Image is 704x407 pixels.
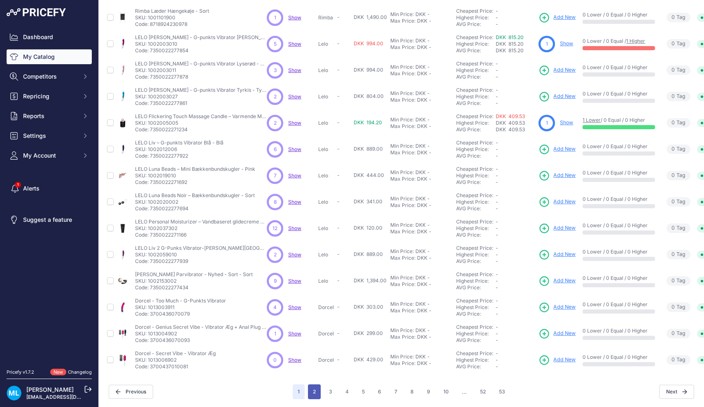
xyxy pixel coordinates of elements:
[496,245,498,251] span: -
[354,172,384,178] span: DKK 444.00
[23,151,77,160] span: My Account
[308,384,321,399] button: Go to page 2
[417,149,427,156] div: DKK
[415,248,426,255] div: DKK
[135,93,267,100] p: SKU: 1002003027
[354,146,383,152] span: DKK 889.00
[496,126,535,133] div: DKK 409.53
[415,90,426,97] div: DKK
[288,172,301,179] span: Show
[667,197,690,207] span: Tag
[456,146,496,153] div: Highest Price:
[494,384,510,399] button: Go to page 53
[427,18,431,24] div: -
[318,172,334,179] p: Lelo
[456,47,496,54] div: AVG Price:
[671,93,675,100] span: 0
[135,67,267,74] p: SKU: 1002003011
[415,222,426,228] div: DKK
[671,14,675,21] span: 0
[427,97,431,103] div: -
[68,369,92,375] a: Changelog
[288,14,301,21] a: Show
[135,166,255,172] p: LELO Luna Beads – Mini Bækkenbundskugler - Pink
[583,249,655,255] p: 0 Lower / 0 Equal / 0 Higher
[496,205,498,212] span: -
[337,198,340,205] span: -
[667,92,690,101] span: Tag
[324,384,337,399] button: Go to page 3
[135,199,255,205] p: SKU: 1002020002
[7,49,92,64] a: My Catalog
[7,109,92,123] button: Reports
[288,330,301,337] a: Show
[456,219,493,225] a: Cheapest Price:
[583,38,655,44] p: 0 Lower / 0 Equal /
[288,225,301,231] span: Show
[135,205,255,212] p: Code: 7350022277694
[337,40,340,47] span: -
[496,179,498,185] span: -
[456,324,493,330] a: Cheapest Price:
[390,18,415,24] div: Max Price:
[415,37,426,44] div: DKK
[288,67,301,73] a: Show
[354,198,382,205] span: DKK 341.00
[390,248,414,255] div: Min Price:
[496,8,498,14] span: -
[553,198,576,206] span: Add New
[496,199,498,205] span: -
[671,66,675,74] span: 0
[135,225,267,232] p: SKU: 1002037302
[538,249,576,260] a: Add New
[538,12,576,23] a: Add New
[23,112,77,120] span: Reports
[456,120,496,126] div: Highest Price:
[274,119,277,127] span: 2
[26,394,112,400] a: [EMAIL_ADDRESS][DOMAIN_NAME]
[426,11,430,18] div: -
[456,126,496,133] div: AVG Price:
[318,146,334,153] p: Lelo
[671,40,675,48] span: 0
[427,176,431,182] div: -
[417,18,427,24] div: DKK
[427,123,431,130] div: -
[456,60,493,67] a: Cheapest Price:
[273,225,277,232] span: 12
[427,44,431,51] div: -
[426,116,430,123] div: -
[456,298,493,304] a: Cheapest Price:
[456,153,496,159] div: AVG Price:
[583,143,655,150] p: 0 Lower / 0 Equal / 0 Higher
[406,384,419,399] button: Go to page 8
[415,143,426,149] div: DKK
[417,202,427,209] div: DKK
[496,21,498,27] span: -
[626,38,645,44] a: 1 Higher
[23,92,77,100] span: Repricing
[288,357,301,363] a: Show
[390,202,415,209] div: Max Price:
[23,132,77,140] span: Settings
[390,222,414,228] div: Min Price:
[427,70,431,77] div: -
[288,278,301,284] span: Show
[583,170,655,176] p: 0 Lower / 0 Equal / 0 Higher
[538,144,576,155] a: Add New
[135,232,267,238] p: Code: 7350022271166
[274,40,277,48] span: 5
[456,225,496,232] div: Highest Price:
[496,60,498,67] span: -
[135,120,267,126] p: SKU: 1002005005
[337,67,340,73] span: -
[538,302,576,313] a: Add New
[318,67,334,74] p: Lelo
[390,37,414,44] div: Min Price:
[417,123,427,130] div: DKK
[426,143,430,149] div: -
[340,384,354,399] button: Go to page 4
[288,251,301,258] span: Show
[438,384,454,399] button: Go to page 10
